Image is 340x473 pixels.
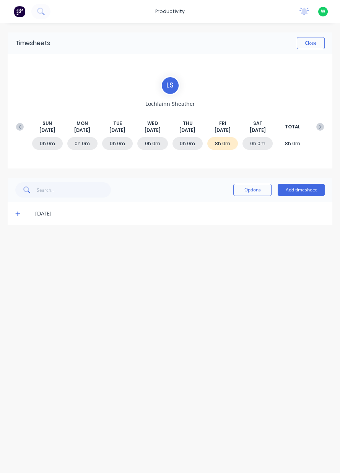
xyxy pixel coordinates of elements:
span: [DATE] [215,127,231,134]
span: WED [147,120,158,127]
div: 0h 0m [102,137,133,150]
span: SAT [253,120,262,127]
div: [DATE] [35,209,325,218]
span: [DATE] [179,127,195,134]
div: 8h 0m [207,137,238,150]
button: Add timesheet [278,184,325,196]
span: TOTAL [285,123,300,130]
span: [DATE] [39,127,55,134]
span: THU [183,120,192,127]
div: productivity [151,6,189,17]
div: 8h 0m [277,137,308,150]
div: 0h 0m [172,137,203,150]
div: 0h 0m [32,137,63,150]
div: Timesheets [15,39,50,48]
span: [DATE] [250,127,266,134]
span: MON [76,120,88,127]
span: Lochlainn Sheather [145,100,195,108]
span: SUN [42,120,52,127]
img: Factory [14,6,25,17]
input: Search... [37,182,111,198]
span: TUE [113,120,122,127]
span: [DATE] [109,127,125,134]
button: Options [233,184,272,196]
div: 0h 0m [67,137,98,150]
div: L S [161,76,180,95]
span: [DATE] [145,127,161,134]
span: W [321,8,325,15]
div: 0h 0m [137,137,168,150]
span: [DATE] [74,127,90,134]
div: 0h 0m [242,137,273,150]
span: FRI [219,120,226,127]
button: Close [297,37,325,49]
